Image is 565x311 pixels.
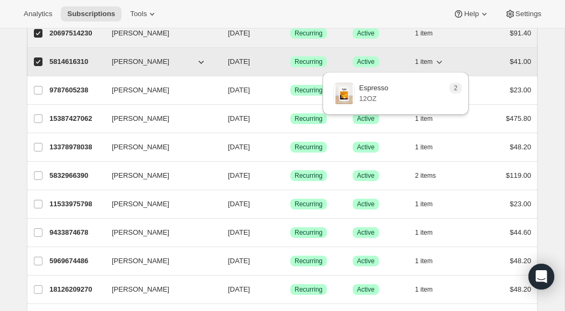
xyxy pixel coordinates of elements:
[415,200,433,208] span: 1 item
[510,285,531,293] span: $48.20
[510,29,531,37] span: $91.40
[124,6,164,21] button: Tools
[415,26,445,41] button: 1 item
[510,86,531,94] span: $23.00
[105,53,213,70] button: [PERSON_NAME]
[415,285,433,294] span: 1 item
[295,86,323,95] span: Recurring
[228,143,250,151] span: [DATE]
[415,57,433,66] span: 1 item
[49,168,531,183] div: 5832966390[PERSON_NAME][DATE]SuccessRecurringSuccessActive2 items$119.00
[49,85,103,96] p: 9787605238
[295,114,323,123] span: Recurring
[228,228,250,236] span: [DATE]
[112,170,169,181] span: [PERSON_NAME]
[105,224,213,241] button: [PERSON_NAME]
[112,284,169,295] span: [PERSON_NAME]
[454,84,457,92] span: 2
[112,256,169,266] span: [PERSON_NAME]
[357,228,375,237] span: Active
[295,228,323,237] span: Recurring
[228,171,250,179] span: [DATE]
[415,197,445,212] button: 1 item
[295,29,323,38] span: Recurring
[49,142,103,153] p: 13378978038
[415,29,433,38] span: 1 item
[228,257,250,265] span: [DATE]
[510,257,531,265] span: $48.20
[357,257,375,265] span: Active
[415,225,445,240] button: 1 item
[415,168,448,183] button: 2 items
[49,140,531,155] div: 13378978038[PERSON_NAME][DATE]SuccessRecurringSuccessActive1 item$48.20
[49,282,531,297] div: 18126209270[PERSON_NAME][DATE]SuccessRecurringSuccessActive1 item$48.20
[49,227,103,238] p: 9433874678
[357,285,375,294] span: Active
[49,113,103,124] p: 15387427062
[61,6,121,21] button: Subscriptions
[357,57,375,66] span: Active
[228,114,250,122] span: [DATE]
[67,10,115,18] span: Subscriptions
[105,196,213,213] button: [PERSON_NAME]
[112,85,169,96] span: [PERSON_NAME]
[295,285,323,294] span: Recurring
[447,6,496,21] button: Help
[49,199,103,209] p: 11533975798
[510,143,531,151] span: $48.20
[228,285,250,293] span: [DATE]
[415,228,433,237] span: 1 item
[357,29,375,38] span: Active
[357,171,375,180] span: Active
[516,10,541,18] span: Settings
[510,228,531,236] span: $44.60
[415,143,433,151] span: 1 item
[357,200,375,208] span: Active
[528,264,554,290] div: Open Intercom Messenger
[357,143,375,151] span: Active
[228,57,250,66] span: [DATE]
[49,225,531,240] div: 9433874678[PERSON_NAME][DATE]SuccessRecurringSuccessActive1 item$44.60
[17,6,59,21] button: Analytics
[105,167,213,184] button: [PERSON_NAME]
[49,28,103,39] p: 20697514230
[112,113,169,124] span: [PERSON_NAME]
[359,93,388,104] p: 12OZ
[415,282,445,297] button: 1 item
[105,25,213,42] button: [PERSON_NAME]
[415,171,436,180] span: 2 items
[464,10,478,18] span: Help
[112,28,169,39] span: [PERSON_NAME]
[415,140,445,155] button: 1 item
[105,252,213,270] button: [PERSON_NAME]
[295,57,323,66] span: Recurring
[228,86,250,94] span: [DATE]
[228,29,250,37] span: [DATE]
[112,142,169,153] span: [PERSON_NAME]
[112,199,169,209] span: [PERSON_NAME]
[49,26,531,41] div: 20697514230[PERSON_NAME][DATE]SuccessRecurringSuccessActive1 item$91.40
[506,114,531,122] span: $475.80
[105,110,213,127] button: [PERSON_NAME]
[510,200,531,208] span: $23.00
[112,56,169,67] span: [PERSON_NAME]
[49,170,103,181] p: 5832966390
[510,57,531,66] span: $41.00
[295,143,323,151] span: Recurring
[49,111,531,126] div: 15387427062[PERSON_NAME][DATE]SuccessRecurringSuccessActive1 item$475.80
[228,200,250,208] span: [DATE]
[415,254,445,269] button: 1 item
[24,10,52,18] span: Analytics
[49,197,531,212] div: 11533975798[PERSON_NAME][DATE]SuccessRecurringSuccessActive1 item$23.00
[105,82,213,99] button: [PERSON_NAME]
[49,256,103,266] p: 5969674486
[415,257,433,265] span: 1 item
[49,54,531,69] div: 5814616310[PERSON_NAME][DATE]SuccessRecurringSuccessActive1 item$41.00
[49,56,103,67] p: 5814616310
[105,281,213,298] button: [PERSON_NAME]
[359,83,388,93] p: Espresso
[49,254,531,269] div: 5969674486[PERSON_NAME][DATE]SuccessRecurringSuccessActive1 item$48.20
[105,139,213,156] button: [PERSON_NAME]
[506,171,531,179] span: $119.00
[415,54,445,69] button: 1 item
